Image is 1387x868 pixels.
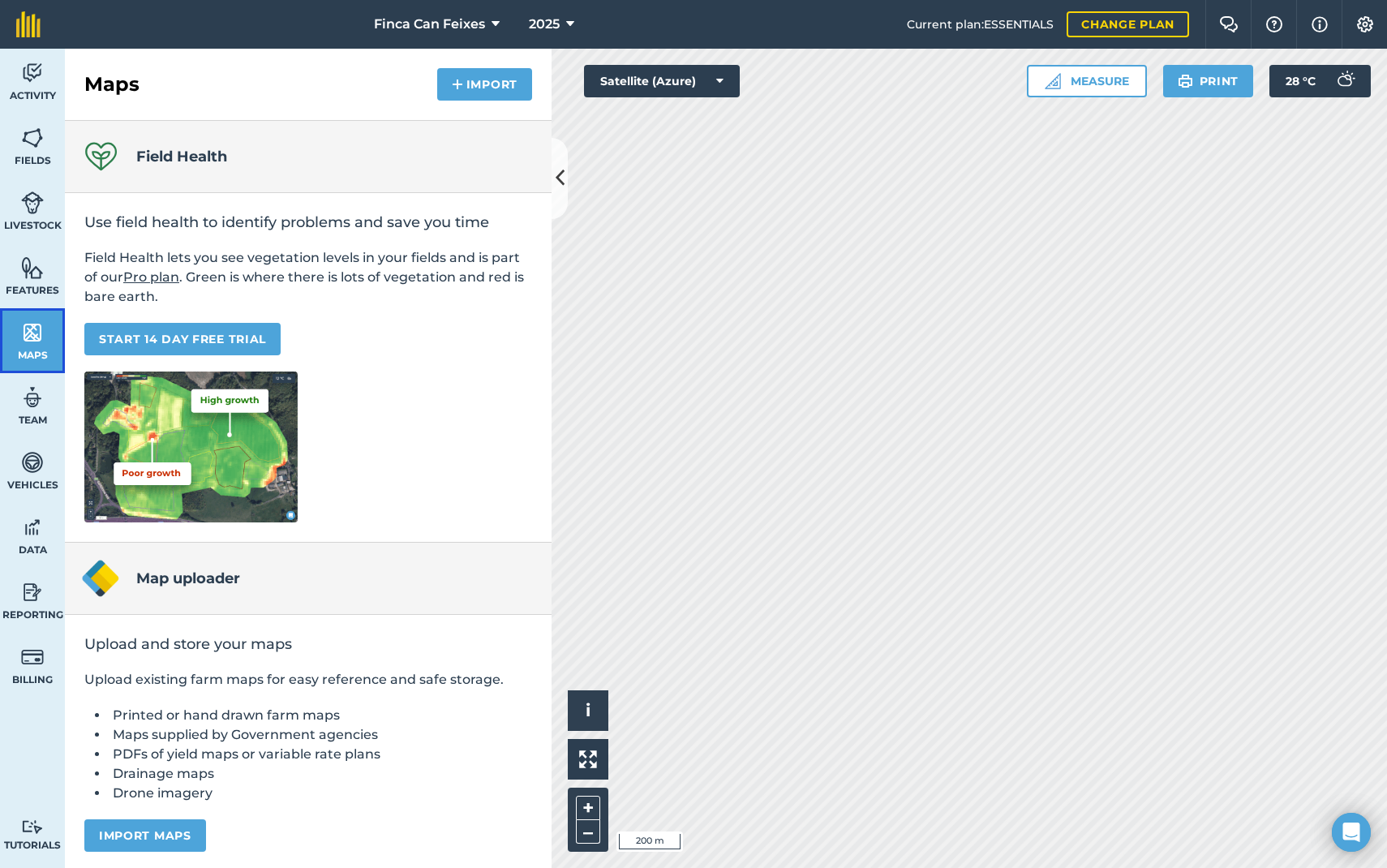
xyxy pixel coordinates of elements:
span: Finca Can Feixes [374,15,485,34]
img: svg+xml;base64,PHN2ZyB4bWxucz0iaHR0cDovL3d3dy53My5vcmcvMjAwMC9zdmciIHdpZHRoPSI1NiIgaGVpZ2h0PSI2MC... [21,126,44,150]
img: Ruler icon [1045,73,1061,89]
span: 28 ° C [1286,65,1316,97]
img: svg+xml;base64,PD94bWwgdmVyc2lvbj0iMS4wIiBlbmNvZGluZz0idXRmLTgiPz4KPCEtLSBHZW5lcmF0b3I6IEFkb2JlIE... [21,515,44,539]
li: Drone imagery [109,784,532,803]
li: Drainage maps [109,764,532,784]
h4: Map uploader [136,567,240,590]
span: i [586,700,590,720]
li: Printed or hand drawn farm maps [109,706,532,725]
img: svg+xml;base64,PD94bWwgdmVyc2lvbj0iMS4wIiBlbmNvZGluZz0idXRmLTgiPz4KPCEtLSBHZW5lcmF0b3I6IEFkb2JlIE... [21,385,44,410]
img: svg+xml;base64,PHN2ZyB4bWxucz0iaHR0cDovL3d3dy53My5vcmcvMjAwMC9zdmciIHdpZHRoPSI1NiIgaGVpZ2h0PSI2MC... [21,256,44,280]
li: Maps supplied by Government agencies [109,725,532,745]
img: svg+xml;base64,PHN2ZyB4bWxucz0iaHR0cDovL3d3dy53My5vcmcvMjAwMC9zdmciIHdpZHRoPSIxNCIgaGVpZ2h0PSIyNC... [452,75,463,94]
img: svg+xml;base64,PD94bWwgdmVyc2lvbj0iMS4wIiBlbmNvZGluZz0idXRmLTgiPz4KPCEtLSBHZW5lcmF0b3I6IEFkb2JlIE... [21,61,44,85]
button: Print [1163,65,1254,97]
p: Field Health lets you see vegetation levels in your fields and is part of our . Green is where th... [84,248,532,307]
img: fieldmargin Logo [16,11,41,37]
h2: Upload and store your maps [84,634,532,654]
img: svg+xml;base64,PHN2ZyB4bWxucz0iaHR0cDovL3d3dy53My5vcmcvMjAwMC9zdmciIHdpZHRoPSIxOSIgaGVpZ2h0PSIyNC... [1178,71,1193,91]
button: Measure [1027,65,1147,97]
img: Two speech bubbles overlapping with the left bubble in the forefront [1219,16,1239,32]
img: svg+xml;base64,PD94bWwgdmVyc2lvbj0iMS4wIiBlbmNvZGluZz0idXRmLTgiPz4KPCEtLSBHZW5lcmF0b3I6IEFkb2JlIE... [1329,65,1361,97]
button: + [576,796,600,820]
img: svg+xml;base64,PD94bWwgdmVyc2lvbj0iMS4wIiBlbmNvZGluZz0idXRmLTgiPz4KPCEtLSBHZW5lcmF0b3I6IEFkb2JlIE... [21,191,44,215]
h2: Maps [84,71,140,97]
a: Change plan [1067,11,1189,37]
div: Open Intercom Messenger [1332,813,1371,852]
span: Current plan : ESSENTIALS [907,15,1054,33]
button: Import [437,68,532,101]
a: Pro plan [123,269,179,285]
button: i [568,690,608,731]
button: – [576,820,600,844]
img: svg+xml;base64,PD94bWwgdmVyc2lvbj0iMS4wIiBlbmNvZGluZz0idXRmLTgiPz4KPCEtLSBHZW5lcmF0b3I6IEFkb2JlIE... [21,819,44,835]
img: svg+xml;base64,PHN2ZyB4bWxucz0iaHR0cDovL3d3dy53My5vcmcvMjAwMC9zdmciIHdpZHRoPSI1NiIgaGVpZ2h0PSI2MC... [21,320,44,345]
img: svg+xml;base64,PD94bWwgdmVyc2lvbj0iMS4wIiBlbmNvZGluZz0idXRmLTgiPz4KPCEtLSBHZW5lcmF0b3I6IEFkb2JlIE... [21,450,44,475]
img: svg+xml;base64,PHN2ZyB4bWxucz0iaHR0cDovL3d3dy53My5vcmcvMjAwMC9zdmciIHdpZHRoPSIxNyIgaGVpZ2h0PSIxNy... [1312,15,1328,34]
span: 2025 [529,15,560,34]
p: Upload existing farm maps for easy reference and safe storage. [84,670,532,690]
button: Import maps [84,819,206,852]
a: START 14 DAY FREE TRIAL [84,323,281,355]
img: svg+xml;base64,PD94bWwgdmVyc2lvbj0iMS4wIiBlbmNvZGluZz0idXRmLTgiPz4KPCEtLSBHZW5lcmF0b3I6IEFkb2JlIE... [21,580,44,604]
li: PDFs of yield maps or variable rate plans [109,745,532,764]
h2: Use field health to identify problems and save you time [84,213,532,232]
h4: Field Health [136,145,227,168]
button: 28 °C [1269,65,1371,97]
img: svg+xml;base64,PD94bWwgdmVyc2lvbj0iMS4wIiBlbmNvZGluZz0idXRmLTgiPz4KPCEtLSBHZW5lcmF0b3I6IEFkb2JlIE... [21,645,44,669]
img: A question mark icon [1265,16,1284,32]
img: Four arrows, one pointing top left, one top right, one bottom right and the last bottom left [579,750,597,768]
img: Map uploader logo [81,559,120,598]
img: A cog icon [1355,16,1375,32]
button: Satellite (Azure) [584,65,740,97]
